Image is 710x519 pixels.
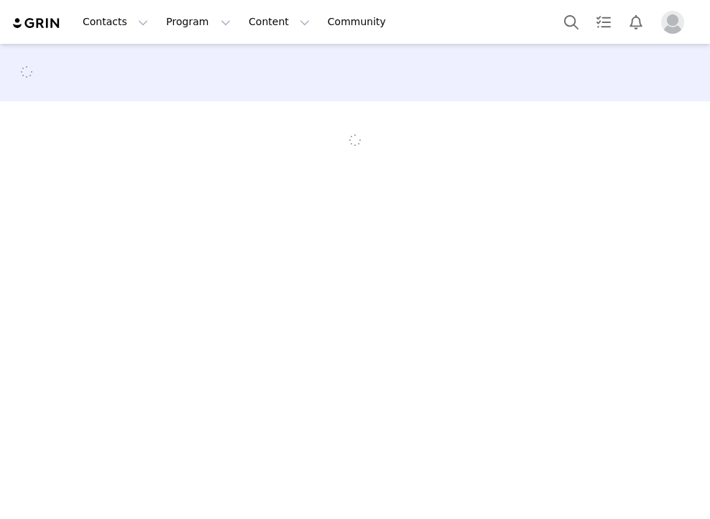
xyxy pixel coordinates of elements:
button: Content [240,6,318,38]
img: grin logo [11,17,62,30]
button: Search [555,6,587,38]
button: Notifications [620,6,652,38]
a: Tasks [588,6,619,38]
button: Program [157,6,239,38]
button: Profile [653,11,699,34]
img: placeholder-profile.jpg [661,11,684,34]
button: Contacts [74,6,157,38]
a: Community [319,6,401,38]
